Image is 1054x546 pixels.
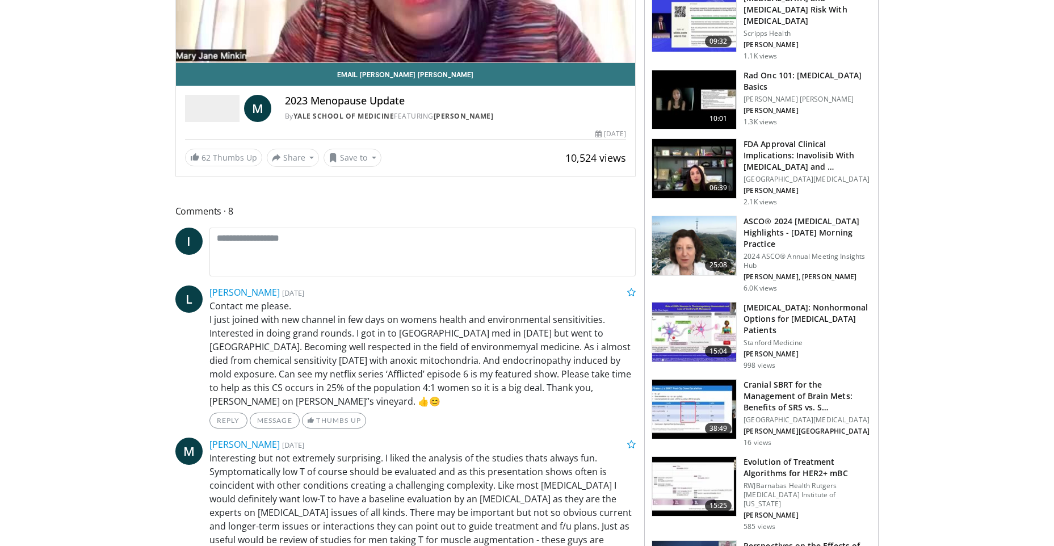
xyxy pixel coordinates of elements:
small: [DATE] [282,440,304,450]
span: 62 [201,152,211,163]
a: Email [PERSON_NAME] [PERSON_NAME] [176,63,636,86]
p: 585 views [744,522,775,531]
span: 38:49 [705,423,732,434]
a: M [244,95,271,122]
a: Message [250,413,300,429]
p: 6.0K views [744,284,777,293]
a: 25:08 ASCO® 2024 [MEDICAL_DATA] Highlights - [DATE] Morning Practice 2024 ASCO® Annual Meeting In... [652,216,871,293]
a: [PERSON_NAME] [434,111,494,121]
span: 25:08 [705,259,732,271]
div: By FEATURING [285,111,627,121]
p: [PERSON_NAME] [744,186,871,195]
span: 10:01 [705,113,732,124]
a: [PERSON_NAME] [209,286,280,299]
a: Yale School of Medicine [293,111,394,121]
p: [GEOGRAPHIC_DATA][MEDICAL_DATA] [744,175,871,184]
h3: ASCO® 2024 [MEDICAL_DATA] Highlights - [DATE] Morning Practice [744,216,871,250]
span: 10,524 views [565,151,626,165]
p: Scripps Health [744,29,871,38]
img: Yale School of Medicine [185,95,240,122]
h3: Rad Onc 101: [MEDICAL_DATA] Basics [744,70,871,93]
p: [PERSON_NAME] [744,350,871,359]
span: 15:25 [705,500,732,511]
p: Stanford Medicine [744,338,871,347]
p: RWJBarnabas Health Rutgers [MEDICAL_DATA] Institute of [US_STATE] [744,481,871,509]
span: 09:32 [705,36,732,47]
p: 1.1K views [744,52,777,61]
p: [PERSON_NAME] [744,106,871,115]
a: 10:01 Rad Onc 101: [MEDICAL_DATA] Basics [PERSON_NAME] [PERSON_NAME] [PERSON_NAME] 1.3K views [652,70,871,130]
a: 15:04 [MEDICAL_DATA]: Nonhormonal Options for [MEDICAL_DATA] Patients Stanford Medicine [PERSON_N... [652,302,871,370]
a: L [175,285,203,313]
p: [GEOGRAPHIC_DATA][MEDICAL_DATA] [744,415,871,425]
img: 1d146cea-8f12-4ac2-b49d-af88fb1c5929.150x105_q85_crop-smart_upscale.jpg [652,139,736,198]
h3: [MEDICAL_DATA]: Nonhormonal Options for [MEDICAL_DATA] Patients [744,302,871,336]
p: [PERSON_NAME] [744,511,871,520]
a: I [175,228,203,255]
small: [DATE] [282,288,304,298]
a: Reply [209,413,247,429]
span: Comments 8 [175,204,636,219]
p: 2.1K views [744,198,777,207]
h3: Evolution of Treatment Algorithms for HER2+ mBC [744,456,871,479]
p: [PERSON_NAME] [744,40,871,49]
span: 06:39 [705,182,732,194]
img: 84cf5a7c-2f1a-45eb-a956-2383fb09d185.150x105_q85_crop-smart_upscale.jpg [652,457,736,516]
img: 74abfecb-8a1b-40d2-95af-730d2f0fc3c1.150x105_q85_crop-smart_upscale.jpg [652,380,736,439]
img: 17c7b23e-a2ae-4ec4-982d-90d85294c799.150x105_q85_crop-smart_upscale.jpg [652,303,736,362]
p: 998 views [744,361,775,370]
img: 37b84944-f7ba-4b64-8bc9-1ee66f3848a7.png.150x105_q85_crop-smart_upscale.png [652,216,736,275]
button: Share [267,149,320,167]
h3: FDA Approval Clinical Implications: Inavolisib With [MEDICAL_DATA] and … [744,138,871,173]
a: 15:25 Evolution of Treatment Algorithms for HER2+ mBC RWJBarnabas Health Rutgers [MEDICAL_DATA] I... [652,456,871,531]
a: 06:39 FDA Approval Clinical Implications: Inavolisib With [MEDICAL_DATA] and … [GEOGRAPHIC_DATA][... [652,138,871,207]
p: Contact me please. I just joined with new channel in few days on womens health and environmental ... [209,299,636,408]
p: [PERSON_NAME], [PERSON_NAME] [744,272,871,282]
img: aee802ce-c4cb-403d-b093-d98594b3404c.150x105_q85_crop-smart_upscale.jpg [652,70,736,129]
a: 38:49 Cranial SBRT for the Management of Brain Mets: Benefits of SRS vs. S… [GEOGRAPHIC_DATA][MED... [652,379,871,447]
p: 2024 ASCO® Annual Meeting Insights Hub [744,252,871,270]
p: [PERSON_NAME][GEOGRAPHIC_DATA] [744,427,871,436]
span: 15:04 [705,346,732,357]
p: 16 views [744,438,771,447]
button: Save to [324,149,381,167]
h4: 2023 Menopause Update [285,95,627,107]
a: 62 Thumbs Up [185,149,262,166]
a: M [175,438,203,465]
h3: Cranial SBRT for the Management of Brain Mets: Benefits of SRS vs. S… [744,379,871,413]
a: Thumbs Up [302,413,366,429]
p: 1.3K views [744,117,777,127]
a: [PERSON_NAME] [209,438,280,451]
div: [DATE] [595,129,626,139]
p: [PERSON_NAME] [PERSON_NAME] [744,95,871,104]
